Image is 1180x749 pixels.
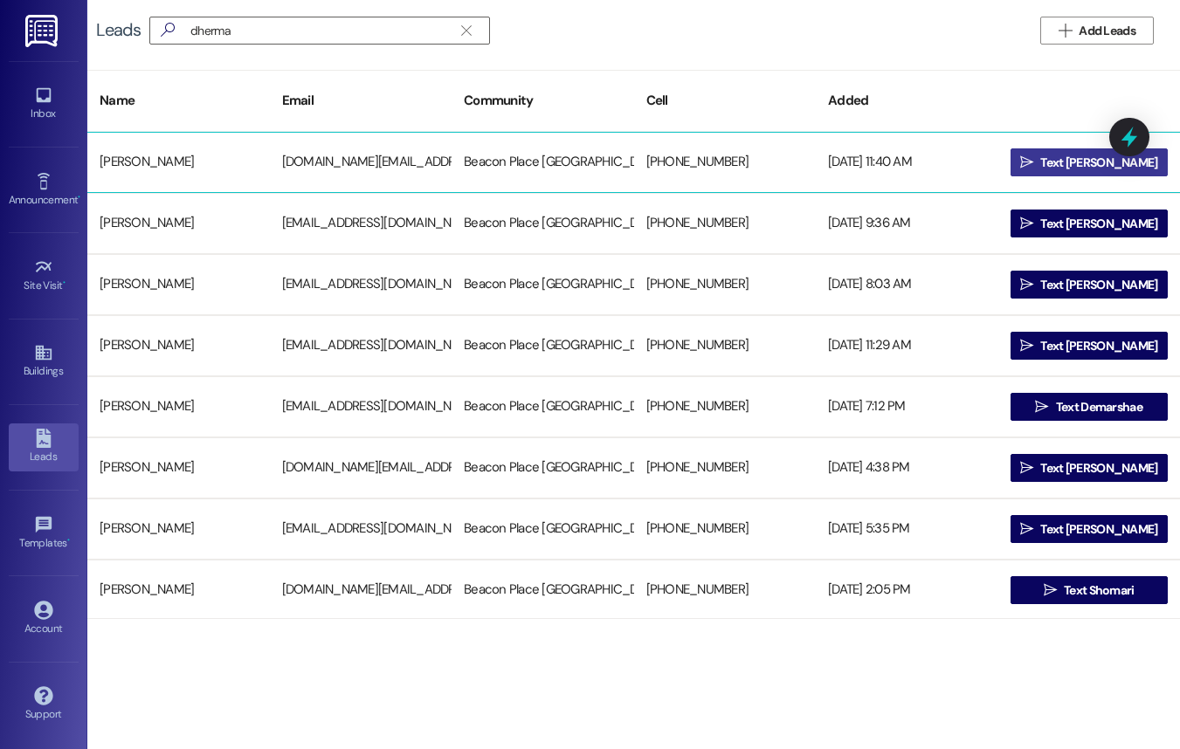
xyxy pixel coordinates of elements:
input: Search name/email/community (quotes for exact match e.g. "John Smith") [190,18,452,43]
i:  [1020,155,1033,169]
span: Add Leads [1079,22,1135,40]
div: Beacon Place [GEOGRAPHIC_DATA] [452,389,634,424]
div: [PHONE_NUMBER] [634,267,817,302]
div: [PHONE_NUMBER] [634,328,817,363]
button: Text [PERSON_NAME] [1011,454,1169,482]
i:  [1059,24,1072,38]
button: Text Demarshae [1011,393,1169,421]
div: [EMAIL_ADDRESS][DOMAIN_NAME] [270,267,452,302]
button: Text [PERSON_NAME] [1011,515,1169,543]
div: [PERSON_NAME] [87,145,270,180]
img: ResiDesk Logo [25,15,61,47]
button: Text [PERSON_NAME] [1011,148,1169,176]
div: [DATE] 8:03 AM [816,267,998,302]
div: Beacon Place [GEOGRAPHIC_DATA] [452,206,634,241]
span: Text Shomari [1064,581,1135,600]
div: [PHONE_NUMBER] [634,206,817,241]
div: Beacon Place [GEOGRAPHIC_DATA] [452,145,634,180]
a: Templates • [9,510,79,557]
button: Text Shomari [1011,576,1169,604]
i:  [1020,522,1033,536]
button: Text [PERSON_NAME] [1011,210,1169,237]
span: • [67,534,70,546]
div: [PHONE_NUMBER] [634,573,817,608]
button: Text [PERSON_NAME] [1011,271,1169,299]
div: Community [452,79,634,122]
span: Text [PERSON_NAME] [1040,337,1157,355]
i:  [1035,400,1048,414]
div: [DATE] 4:38 PM [816,450,998,485]
i:  [461,24,471,38]
div: Name [87,79,270,122]
button: Add Leads [1040,17,1154,45]
div: [PHONE_NUMBER] [634,512,817,546]
a: Account [9,595,79,642]
div: Leads [96,21,141,39]
div: Beacon Place [GEOGRAPHIC_DATA] [452,450,634,485]
div: [DATE] 5:35 PM [816,512,998,546]
button: Clear text [452,17,480,44]
span: Text Demarshae [1056,398,1142,416]
div: [PERSON_NAME] [87,512,270,546]
a: Support [9,681,79,728]
div: [DOMAIN_NAME][EMAIL_ADDRESS][DOMAIN_NAME] [270,573,452,608]
i:  [1020,461,1033,475]
span: Text [PERSON_NAME] [1040,276,1157,294]
div: [EMAIL_ADDRESS][DOMAIN_NAME] [270,512,452,546]
span: Text [PERSON_NAME] [1040,154,1157,172]
div: [DATE] 11:29 AM [816,328,998,363]
a: Inbox [9,80,79,127]
i:  [1020,216,1033,230]
i:  [1044,583,1057,597]
span: Text [PERSON_NAME] [1040,459,1157,478]
button: Text [PERSON_NAME] [1011,332,1169,360]
div: [EMAIL_ADDRESS][DOMAIN_NAME] [270,206,452,241]
div: Beacon Place [GEOGRAPHIC_DATA] [452,267,634,302]
div: Beacon Place [GEOGRAPHIC_DATA] [452,512,634,546]
div: Beacon Place [GEOGRAPHIC_DATA] [452,328,634,363]
div: [PERSON_NAME] [87,206,270,241]
div: [PHONE_NUMBER] [634,389,817,424]
div: [DOMAIN_NAME][EMAIL_ADDRESS][DOMAIN_NAME] [270,145,452,180]
div: [PERSON_NAME] [87,389,270,424]
div: [DATE] 9:36 AM [816,206,998,241]
div: Cell [634,79,817,122]
div: [PERSON_NAME] [87,267,270,302]
span: • [63,277,66,289]
div: [PHONE_NUMBER] [634,145,817,180]
div: [EMAIL_ADDRESS][DOMAIN_NAME] [270,389,452,424]
div: [DOMAIN_NAME][EMAIL_ADDRESS][DOMAIN_NAME] [270,450,452,485]
a: Site Visit • [9,252,79,299]
div: Added [816,79,998,122]
div: [DATE] 7:12 PM [816,389,998,424]
span: Text [PERSON_NAME] [1040,520,1157,539]
span: Text [PERSON_NAME] [1040,215,1157,233]
div: Email [270,79,452,122]
span: • [78,191,80,203]
i:  [1020,339,1033,353]
div: [PHONE_NUMBER] [634,450,817,485]
div: Beacon Place [GEOGRAPHIC_DATA] [452,573,634,608]
div: [EMAIL_ADDRESS][DOMAIN_NAME] [270,328,452,363]
div: [DATE] 2:05 PM [816,573,998,608]
i:  [1020,278,1033,292]
div: [PERSON_NAME] [87,450,270,485]
div: [PERSON_NAME] [87,573,270,608]
i:  [154,21,182,39]
a: Buildings [9,338,79,385]
div: [DATE] 11:40 AM [816,145,998,180]
a: Leads [9,423,79,471]
div: [PERSON_NAME] [87,328,270,363]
